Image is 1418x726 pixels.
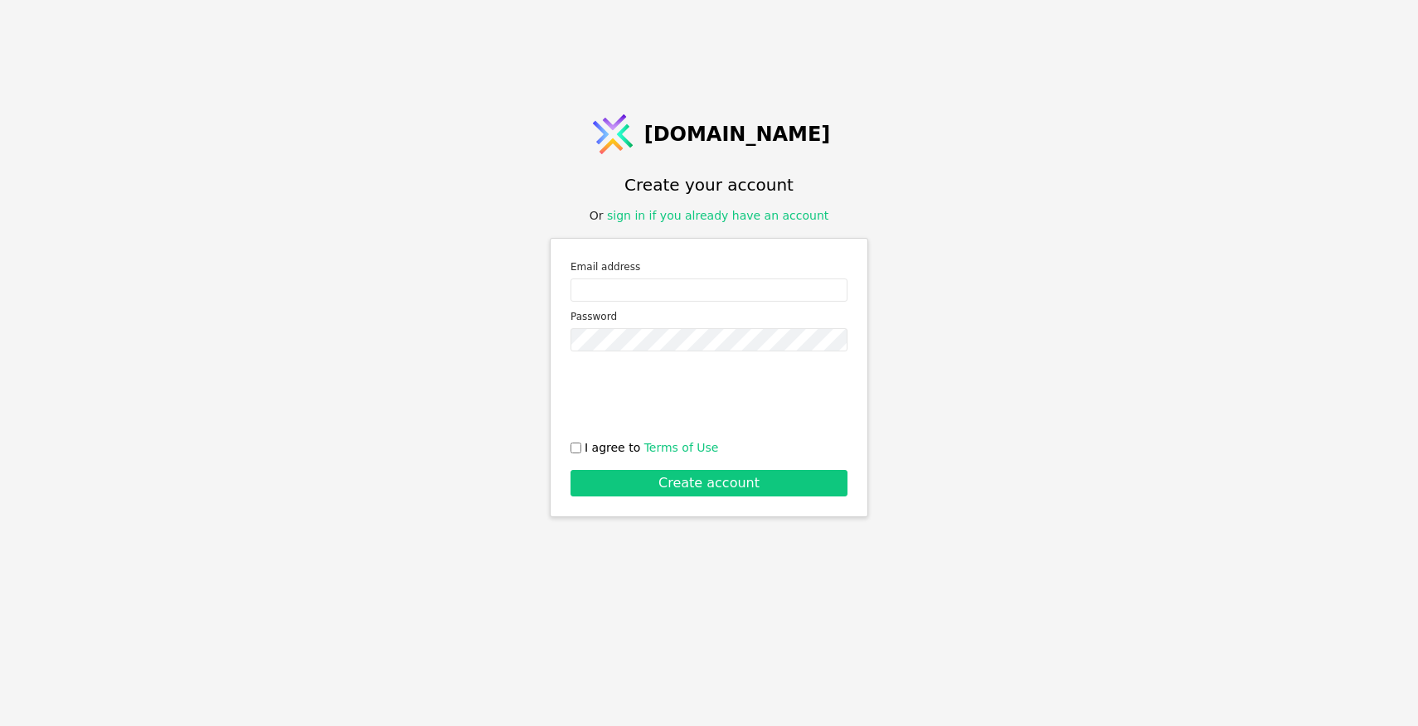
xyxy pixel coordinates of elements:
[585,439,718,457] span: I agree to
[571,470,847,496] button: Create account
[571,259,847,275] label: Email address
[588,109,831,159] a: [DOMAIN_NAME]
[571,278,847,302] input: Email address
[644,441,719,454] a: Terms of Use
[571,443,581,453] input: I agree to Terms of Use
[571,328,847,351] input: Password
[571,308,847,325] label: Password
[624,172,794,197] h1: Create your account
[607,209,828,222] a: sign in if you already have an account
[590,207,829,225] div: Or
[644,119,831,149] span: [DOMAIN_NAME]
[583,365,835,429] iframe: reCAPTCHA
